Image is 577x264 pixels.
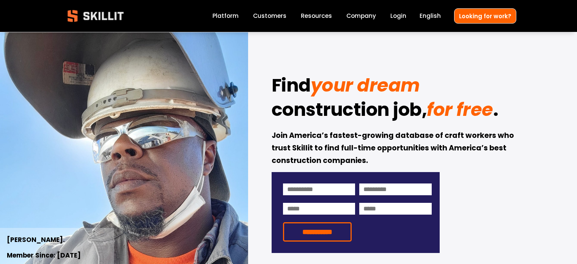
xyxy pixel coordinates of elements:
[272,130,516,167] strong: Join America’s fastest-growing database of craft workers who trust Skillit to find full-time oppo...
[390,11,406,21] a: Login
[272,71,311,103] strong: Find
[311,73,420,98] em: your dream
[493,96,498,127] strong: .
[61,5,130,27] img: Skillit
[427,97,493,122] em: for free
[420,11,441,21] div: language picker
[301,11,332,21] a: folder dropdown
[301,11,332,20] span: Resources
[7,250,81,261] strong: Member Since: [DATE]
[212,11,239,21] a: Platform
[7,235,65,246] strong: [PERSON_NAME].
[272,96,427,127] strong: construction job,
[346,11,376,21] a: Company
[253,11,286,21] a: Customers
[420,11,441,20] span: English
[454,8,516,23] a: Looking for work?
